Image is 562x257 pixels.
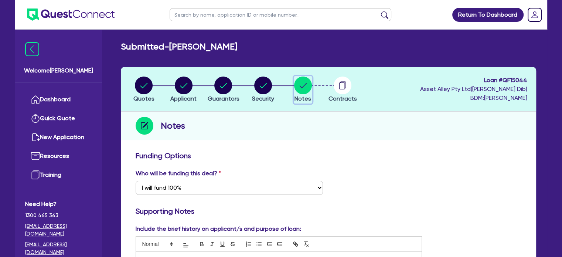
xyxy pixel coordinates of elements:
a: Quick Quote [25,109,92,128]
a: Dashboard [25,90,92,109]
input: Search by name, application ID or mobile number... [170,8,391,21]
button: Quotes [133,76,155,104]
img: new-application [31,133,40,142]
img: quest-connect-logo-blue [27,9,115,21]
a: [EMAIL_ADDRESS][DOMAIN_NAME] [25,222,92,238]
button: Contracts [328,76,357,104]
a: Dropdown toggle [525,5,544,24]
h3: Funding Options [136,151,521,160]
a: [EMAIL_ADDRESS][DOMAIN_NAME] [25,241,92,256]
button: Applicant [170,76,197,104]
img: quick-quote [31,114,40,123]
h2: Notes [161,119,185,132]
span: Notes [294,95,311,102]
img: resources [31,152,40,160]
a: New Application [25,128,92,147]
span: Quotes [133,95,154,102]
span: Loan # QF15044 [420,76,527,85]
span: Security [252,95,274,102]
h2: Submitted - [PERSON_NAME] [121,41,237,52]
button: Security [252,76,275,104]
span: Applicant [170,95,197,102]
h3: Supporting Notes [136,207,521,216]
button: Guarantors [207,76,239,104]
span: Need Help? [25,200,92,209]
label: Include the brief history on applicant/s and purpose of loan: [136,224,301,233]
img: training [31,170,40,179]
a: Resources [25,147,92,166]
a: Return To Dashboard [452,8,524,22]
label: Who will be funding this deal? [136,169,221,178]
a: Training [25,166,92,185]
span: Asset Alley Pty Ltd ( [PERSON_NAME] Dib ) [420,85,527,92]
img: step-icon [136,117,153,135]
span: Contracts [328,95,357,102]
span: Guarantors [207,95,239,102]
button: Notes [294,76,312,104]
img: icon-menu-close [25,42,39,56]
span: Welcome [PERSON_NAME] [24,66,93,75]
span: 1300 465 363 [25,212,92,219]
span: BDM: [PERSON_NAME] [420,94,527,102]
